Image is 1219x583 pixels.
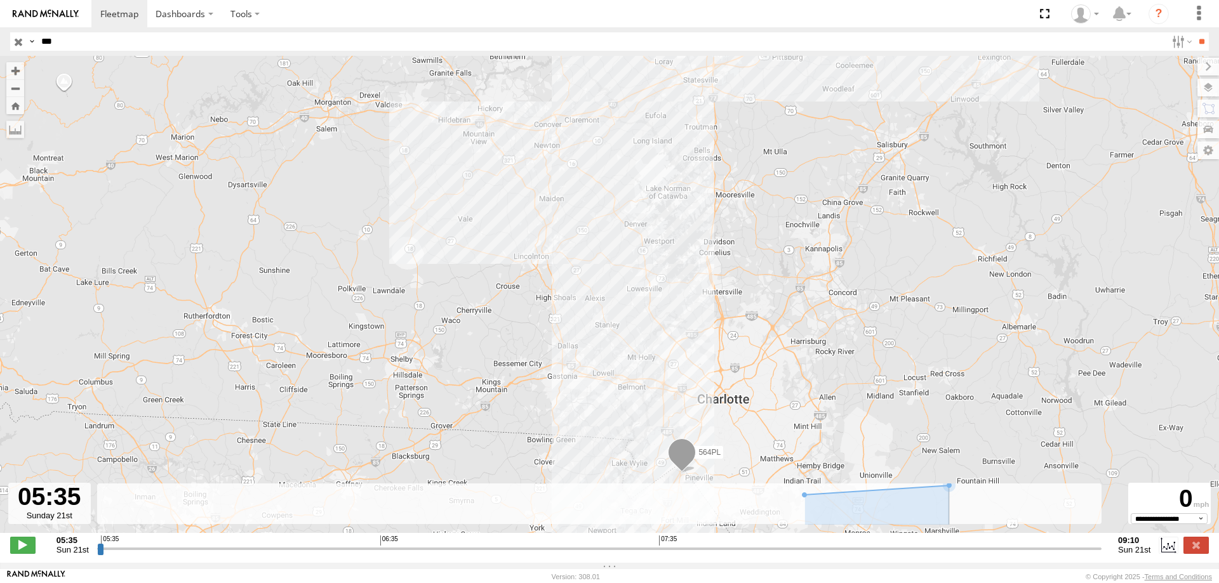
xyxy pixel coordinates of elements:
label: Search Query [27,32,37,51]
div: Zack Abernathy [1067,4,1103,23]
strong: 09:10 [1118,535,1150,545]
span: 564PL [698,448,721,457]
span: Sun 21st Sep 2025 [1118,545,1150,554]
div: 0 [1130,485,1209,513]
img: rand-logo.svg [13,10,79,18]
label: Close [1183,537,1209,553]
strong: 05:35 [57,535,89,545]
a: Terms and Conditions [1145,573,1212,580]
span: 05:35 [101,535,119,546]
a: Visit our Website [7,570,65,583]
span: 07:35 [659,535,677,546]
button: Zoom in [6,62,24,79]
button: Zoom out [6,79,24,97]
i: ? [1149,4,1169,24]
span: 06:35 [380,535,398,546]
span: Sun 21st Sep 2025 [57,545,89,554]
button: Zoom Home [6,97,24,114]
label: Measure [6,121,24,138]
div: Version: 308.01 [552,573,600,580]
div: © Copyright 2025 - [1086,573,1212,580]
label: Play/Stop [10,537,36,553]
label: Search Filter Options [1167,32,1194,51]
label: Map Settings [1197,141,1219,159]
